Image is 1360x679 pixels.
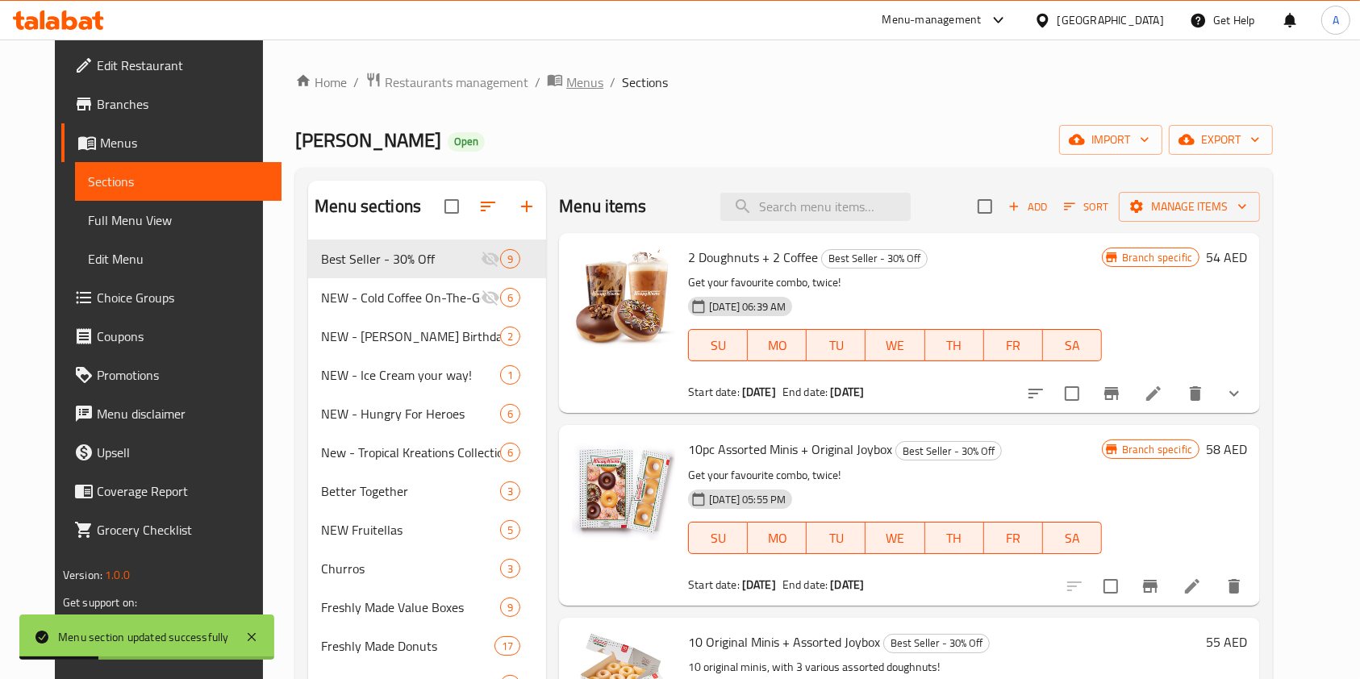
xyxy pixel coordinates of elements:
[1144,384,1163,403] a: Edit menu item
[872,527,918,550] span: WE
[895,441,1002,460] div: Best Seller - 30% Off
[1169,125,1273,155] button: export
[703,299,792,315] span: [DATE] 06:39 AM
[572,246,675,349] img: 2 Doughnuts + 2 Coffee
[308,356,546,394] div: NEW - Ice Cream your way!1
[1224,384,1244,403] svg: Show Choices
[501,484,519,499] span: 3
[500,365,520,385] div: items
[742,574,776,595] b: [DATE]
[308,510,546,549] div: NEW Fruitellas5
[688,329,748,361] button: SU
[500,559,520,578] div: items
[872,334,918,357] span: WE
[1116,442,1199,457] span: Branch specific
[1060,194,1112,219] button: Sort
[97,94,269,114] span: Branches
[1064,198,1108,216] span: Sort
[61,433,282,472] a: Upsell
[501,368,519,383] span: 1
[61,472,282,510] a: Coverage Report
[321,598,500,617] div: Freshly Made Value Boxes
[315,194,421,219] h2: Menu sections
[500,404,520,423] div: items
[321,404,500,423] span: NEW - Hungry For Heroes
[688,381,740,402] span: Start date:
[822,249,927,268] span: Best Seller - 30% Off
[1116,250,1199,265] span: Branch specific
[742,381,776,402] b: [DATE]
[97,288,269,307] span: Choice Groups
[308,278,546,317] div: NEW - Cold Coffee On-The-Go6
[1094,569,1128,603] span: Select to update
[495,639,519,654] span: 17
[481,288,500,307] svg: Inactive section
[559,194,647,219] h2: Menu items
[97,443,269,462] span: Upsell
[308,588,546,627] div: Freshly Made Value Boxes9
[1131,567,1170,606] button: Branch-specific-item
[501,600,519,615] span: 9
[61,510,282,549] a: Grocery Checklist
[308,627,546,665] div: Freshly Made Donuts17
[932,527,978,550] span: TH
[1182,130,1260,150] span: export
[100,133,269,152] span: Menus
[896,442,1001,460] span: Best Seller - 30% Off
[75,240,282,278] a: Edit Menu
[321,249,481,269] span: Best Seller - 30% Off
[500,443,520,462] div: items
[883,634,990,653] div: Best Seller - 30% Off
[500,520,520,539] div: items
[501,561,519,577] span: 3
[720,193,911,221] input: search
[695,334,741,357] span: SU
[1055,377,1089,410] span: Select to update
[984,522,1043,554] button: FR
[703,492,792,507] span: [DATE] 05:55 PM
[1072,130,1149,150] span: import
[1002,194,1053,219] button: Add
[88,172,269,191] span: Sections
[501,445,519,460] span: 6
[321,636,494,656] span: Freshly Made Donuts
[884,634,989,652] span: Best Seller - 30% Off
[866,329,924,361] button: WE
[807,329,866,361] button: TU
[321,559,500,578] span: Churros
[365,72,528,93] a: Restaurants management
[321,327,500,346] span: NEW - [PERSON_NAME] Birthday!
[866,522,924,554] button: WE
[321,520,500,539] div: NEW Fruitellas
[469,187,507,226] span: Sort sections
[932,334,978,357] span: TH
[754,334,800,357] span: MO
[61,46,282,85] a: Edit Restaurant
[61,123,282,162] a: Menus
[308,240,546,278] div: Best Seller - 30% Off9
[688,465,1102,485] p: Get your favourite combo, twice!
[688,657,1199,677] p: 10 original minis, with 3 various assorted doughnuts!
[572,438,675,541] img: 10pc Assorted Minis + Original Joybox
[1183,577,1202,596] a: Edit menu item
[97,56,269,75] span: Edit Restaurant
[321,481,500,501] span: Better Together
[1006,198,1049,216] span: Add
[535,73,540,92] li: /
[321,288,481,307] span: NEW - Cold Coffee On-The-Go
[321,327,500,346] div: NEW - Krispy Kreme Birthday!
[1206,438,1247,460] h6: 58 AED
[547,72,603,93] a: Menus
[1002,194,1053,219] span: Add item
[688,437,892,461] span: 10pc Assorted Minis + Original Joybox
[501,252,519,267] span: 9
[61,85,282,123] a: Branches
[500,249,520,269] div: items
[688,273,1102,293] p: Get your favourite combo, twice!
[813,527,859,550] span: TU
[610,73,615,92] li: /
[448,135,485,148] span: Open
[1333,11,1339,29] span: A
